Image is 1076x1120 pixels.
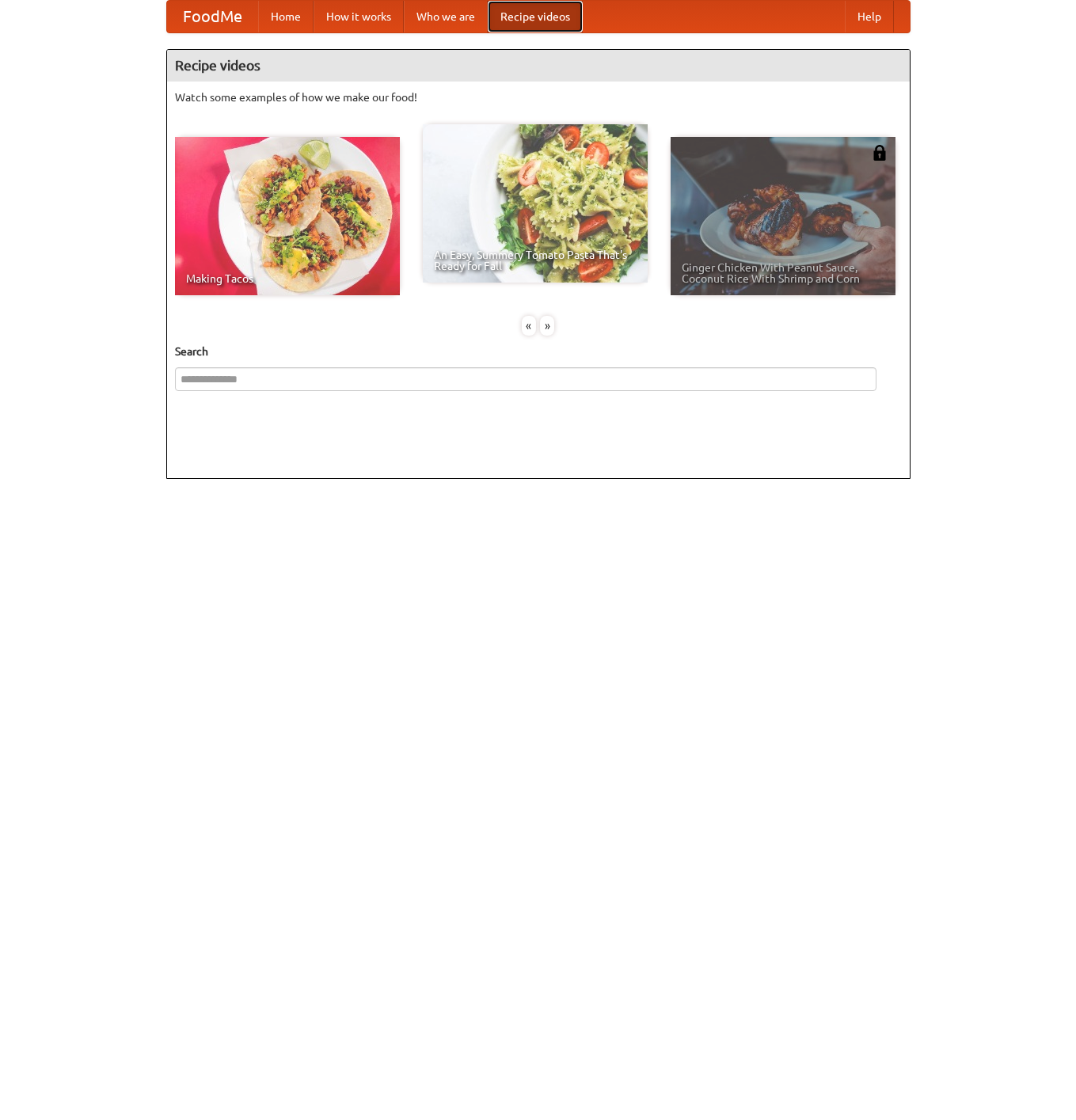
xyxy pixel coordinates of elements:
p: Watch some examples of how we make our food! [175,89,902,105]
div: « [522,316,536,336]
a: FoodMe [167,1,258,32]
a: An Easy, Summery Tomato Pasta That's Ready for Fall [423,124,648,283]
a: How it works [314,1,404,32]
img: 483408.png [872,145,888,161]
span: An Easy, Summery Tomato Pasta That's Ready for Fall [434,249,637,271]
h5: Search [175,344,902,359]
div: » [540,316,554,336]
span: Making Tacos [186,273,389,284]
a: Help [845,1,894,32]
a: Recipe videos [488,1,583,32]
h4: Recipe videos [167,50,910,82]
a: Who we are [404,1,488,32]
a: Making Tacos [175,137,400,295]
a: Home [258,1,314,32]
